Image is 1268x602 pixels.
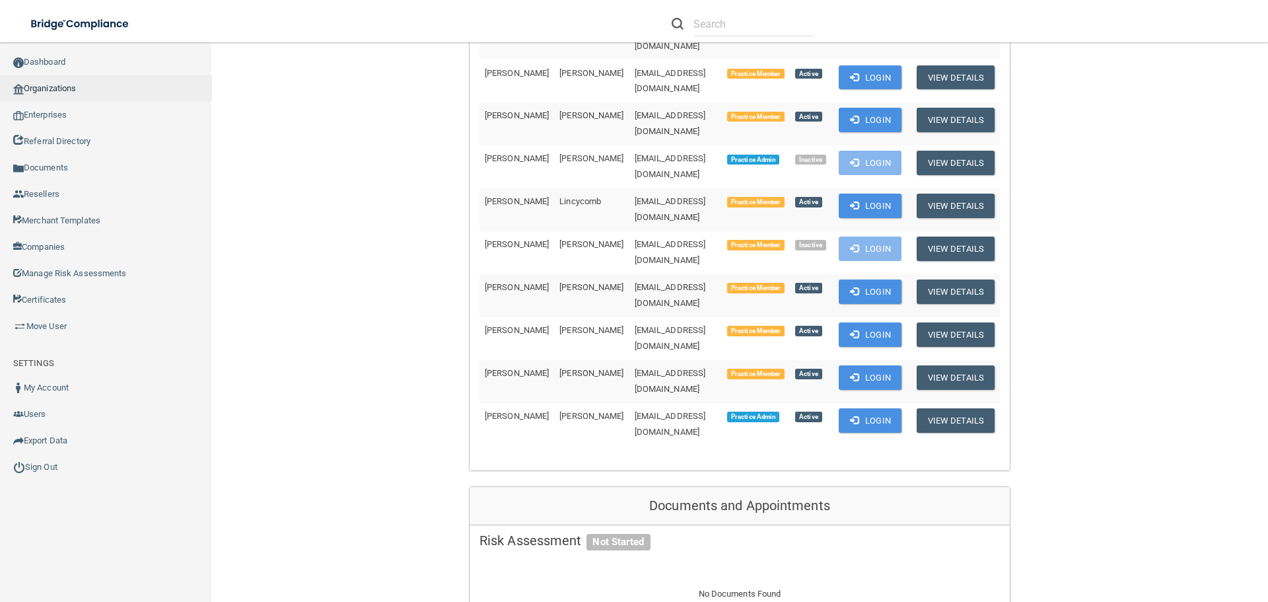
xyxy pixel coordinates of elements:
[635,411,706,437] span: [EMAIL_ADDRESS][DOMAIN_NAME]
[559,153,623,163] span: [PERSON_NAME]
[727,69,785,79] span: Practice Member
[485,282,549,292] span: [PERSON_NAME]
[693,12,814,36] input: Search
[485,325,549,335] span: [PERSON_NAME]
[13,57,24,68] img: ic_dashboard_dark.d01f4a41.png
[559,68,623,78] span: [PERSON_NAME]
[917,108,995,132] button: View Details
[795,155,826,165] span: Inactive
[917,280,995,304] button: View Details
[485,368,549,378] span: [PERSON_NAME]
[635,282,706,308] span: [EMAIL_ADDRESS][DOMAIN_NAME]
[839,365,901,390] button: Login
[917,365,995,390] button: View Details
[795,283,822,293] span: Active
[839,237,901,261] button: Login
[795,112,822,122] span: Active
[559,239,623,249] span: [PERSON_NAME]
[485,196,549,206] span: [PERSON_NAME]
[13,163,24,174] img: icon-documents.8dae5593.png
[635,68,706,94] span: [EMAIL_ADDRESS][DOMAIN_NAME]
[635,239,706,265] span: [EMAIL_ADDRESS][DOMAIN_NAME]
[13,84,24,94] img: organization-icon.f8decf85.png
[485,68,549,78] span: [PERSON_NAME]
[795,412,822,422] span: Active
[727,369,785,379] span: Practice Member
[917,65,995,90] button: View Details
[13,320,26,333] img: briefcase.64adab9b.png
[559,282,623,292] span: [PERSON_NAME]
[559,325,623,335] span: [PERSON_NAME]
[727,112,785,122] span: Practice Member
[13,356,54,371] label: SETTINGS
[917,194,995,218] button: View Details
[559,368,623,378] span: [PERSON_NAME]
[485,110,549,120] span: [PERSON_NAME]
[839,108,901,132] button: Login
[795,69,822,79] span: Active
[839,194,901,218] button: Login
[839,280,901,304] button: Login
[839,408,901,433] button: Login
[1039,508,1252,561] iframe: Drift Widget Chat Controller
[485,153,549,163] span: [PERSON_NAME]
[470,487,1010,525] div: Documents and Appointments
[635,110,706,136] span: [EMAIL_ADDRESS][DOMAIN_NAME]
[635,368,706,394] span: [EMAIL_ADDRESS][DOMAIN_NAME]
[13,383,24,393] img: ic_user_dark.df1a06c3.png
[559,110,623,120] span: [PERSON_NAME]
[635,153,706,179] span: [EMAIL_ADDRESS][DOMAIN_NAME]
[672,18,684,30] img: ic-search.3b580494.png
[13,111,24,120] img: enterprise.0d942306.png
[917,151,995,175] button: View Details
[727,412,779,422] span: Practice Admin
[727,326,785,336] span: Practice Member
[917,322,995,347] button: View Details
[13,435,24,446] img: icon-export.b9366987.png
[727,283,785,293] span: Practice Member
[839,322,901,347] button: Login
[839,151,901,175] button: Login
[727,155,779,165] span: Practice Admin
[795,240,826,250] span: Inactive
[13,461,25,473] img: ic_power_dark.7ecde6b1.png
[586,534,650,551] span: Not Started
[635,9,706,51] span: [PERSON_NAME][EMAIL_ADDRESS][DOMAIN_NAME]
[917,237,995,261] button: View Details
[20,11,141,38] img: bridge_compliance_login_screen.278c3ca4.svg
[917,408,995,433] button: View Details
[727,240,785,250] span: Practice Member
[635,196,706,222] span: [EMAIL_ADDRESS][DOMAIN_NAME]
[635,325,706,351] span: [EMAIL_ADDRESS][DOMAIN_NAME]
[479,533,1000,548] h5: Risk Assessment
[485,239,549,249] span: [PERSON_NAME]
[795,369,822,379] span: Active
[727,197,785,207] span: Practice Member
[13,189,24,200] img: ic_reseller.de258add.png
[485,411,549,421] span: [PERSON_NAME]
[839,65,901,90] button: Login
[13,409,24,420] img: icon-users.e205127d.png
[559,196,601,206] span: Lincycomb
[559,411,623,421] span: [PERSON_NAME]
[795,197,822,207] span: Active
[795,326,822,336] span: Active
